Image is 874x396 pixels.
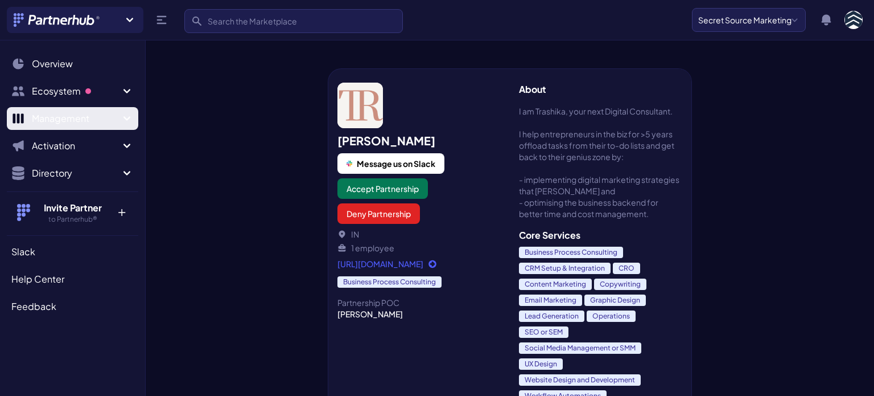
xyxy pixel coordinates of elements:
span: Copywriting [594,279,646,290]
span: Social Media Management or SMM [519,342,641,354]
div: Partnership POC [337,297,501,308]
h2: [PERSON_NAME] [337,133,501,149]
button: Invite Partner to Partnerhub® + [7,191,138,233]
a: Overview [7,52,138,75]
span: CRM Setup & Integration [519,263,611,274]
button: Deny Partnership [337,203,420,224]
span: I am Trashika, your next Digital Consultant. I help entrepreneurs in the biz for >5 years offload... [519,105,682,219]
span: Message us on Slack [357,158,435,169]
span: Graphic Design [584,295,646,306]
span: Help Center [11,272,64,286]
button: Management [7,107,138,130]
button: Directory [7,162,138,185]
li: IN [337,228,501,240]
h4: Invite Partner [36,201,109,215]
h3: About [519,83,682,96]
span: Website Design and Development [519,374,641,386]
p: + [109,201,134,219]
span: Operations [587,311,636,322]
span: Feedback [11,300,56,313]
span: Email Marketing [519,295,582,306]
span: Directory [32,166,120,180]
span: Business Process Consulting [337,276,442,288]
h3: Core Services [519,228,682,242]
a: Feedback [7,295,138,318]
span: Slack [11,245,35,259]
button: Activation [7,134,138,157]
a: Help Center [7,268,138,291]
button: Message us on Slack [337,153,444,174]
button: Ecosystem [7,80,138,103]
span: Overview [32,57,73,71]
img: user photo [844,11,863,29]
input: Search the Marketplace [184,9,403,33]
span: Activation [32,139,120,153]
h5: to Partnerhub® [36,215,109,224]
span: Lead Generation [519,311,584,322]
span: Management [32,112,120,125]
span: Ecosystem [32,84,120,98]
img: Trashika Rawat [337,83,383,128]
span: Content Marketing [519,279,592,290]
div: [PERSON_NAME] [337,308,501,320]
li: 1 employee [337,242,501,254]
img: Partnerhub® Logo [14,13,101,27]
span: Business Process Consulting [519,247,623,258]
span: UX Design [519,358,563,370]
a: Slack [7,240,138,263]
span: SEO or SEM [519,326,568,338]
a: [URL][DOMAIN_NAME] [337,258,501,270]
span: CRO [613,263,640,274]
button: Accept Partnership [337,178,428,199]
